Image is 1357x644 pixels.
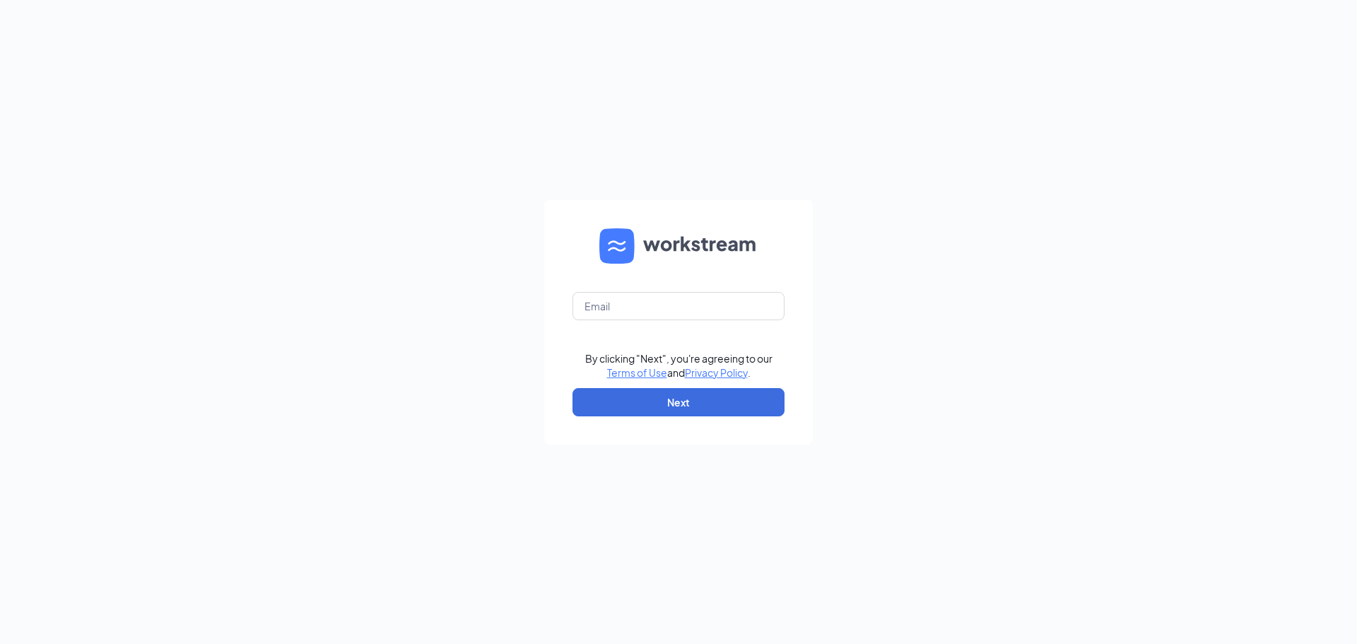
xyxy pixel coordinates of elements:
a: Terms of Use [607,366,667,379]
button: Next [572,388,785,416]
img: WS logo and Workstream text [599,228,758,264]
input: Email [572,292,785,320]
div: By clicking "Next", you're agreeing to our and . [585,351,773,380]
a: Privacy Policy [685,366,748,379]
